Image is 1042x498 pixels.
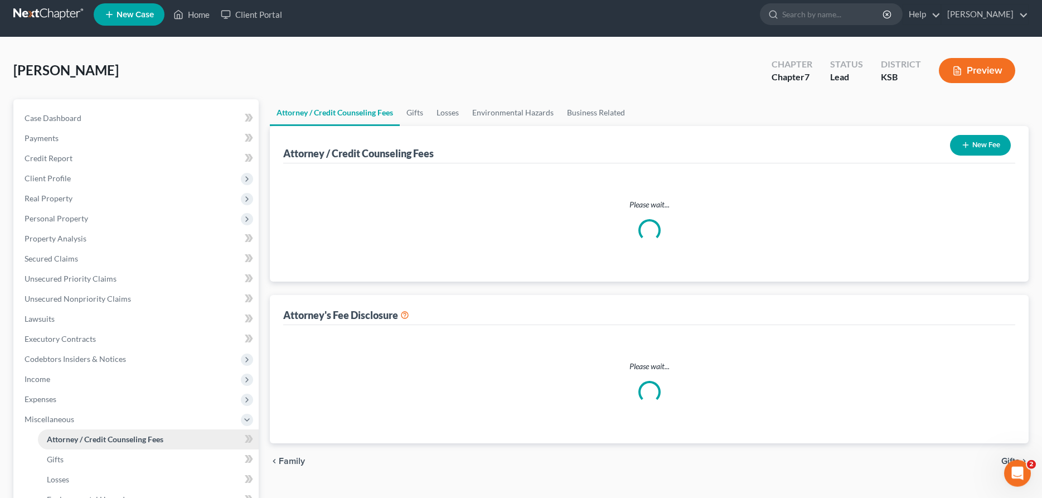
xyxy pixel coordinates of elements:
[25,414,74,424] span: Miscellaneous
[270,457,279,466] i: chevron_left
[25,314,55,323] span: Lawsuits
[16,289,259,309] a: Unsecured Nonpriority Claims
[16,329,259,349] a: Executory Contracts
[25,274,117,283] span: Unsecured Priority Claims
[117,11,154,19] span: New Case
[1001,457,1020,466] span: Gifts
[47,455,64,464] span: Gifts
[38,470,259,490] a: Losses
[13,62,119,78] span: [PERSON_NAME]
[466,99,560,126] a: Environmental Hazards
[16,128,259,148] a: Payments
[939,58,1015,83] button: Preview
[1027,460,1036,469] span: 2
[283,147,434,160] div: Attorney / Credit Counseling Fees
[25,394,56,404] span: Expenses
[16,108,259,128] a: Case Dashboard
[1004,460,1031,487] iframe: Intercom live chat
[830,71,863,84] div: Lead
[279,457,305,466] span: Family
[16,309,259,329] a: Lawsuits
[38,449,259,470] a: Gifts
[25,354,126,364] span: Codebtors Insiders & Notices
[25,153,72,163] span: Credit Report
[292,199,1006,210] p: Please wait...
[16,229,259,249] a: Property Analysis
[560,99,632,126] a: Business Related
[942,4,1028,25] a: [PERSON_NAME]
[804,71,810,82] span: 7
[25,214,88,223] span: Personal Property
[25,254,78,263] span: Secured Claims
[881,58,921,71] div: District
[47,434,163,444] span: Attorney / Credit Counseling Fees
[270,457,305,466] button: chevron_left Family
[772,58,812,71] div: Chapter
[25,234,86,243] span: Property Analysis
[215,4,288,25] a: Client Portal
[38,429,259,449] a: Attorney / Credit Counseling Fees
[400,99,430,126] a: Gifts
[1001,457,1029,466] button: Gifts chevron_right
[772,71,812,84] div: Chapter
[881,71,921,84] div: KSB
[16,249,259,269] a: Secured Claims
[430,99,466,126] a: Losses
[903,4,941,25] a: Help
[47,475,69,484] span: Losses
[950,135,1011,156] button: New Fee
[16,269,259,289] a: Unsecured Priority Claims
[16,148,259,168] a: Credit Report
[782,4,884,25] input: Search by name...
[168,4,215,25] a: Home
[25,113,81,123] span: Case Dashboard
[270,99,400,126] a: Attorney / Credit Counseling Fees
[292,361,1006,372] p: Please wait...
[1020,457,1029,466] i: chevron_right
[25,374,50,384] span: Income
[25,133,59,143] span: Payments
[830,58,863,71] div: Status
[283,308,409,322] div: Attorney's Fee Disclosure
[25,334,96,344] span: Executory Contracts
[25,194,72,203] span: Real Property
[25,173,71,183] span: Client Profile
[25,294,131,303] span: Unsecured Nonpriority Claims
